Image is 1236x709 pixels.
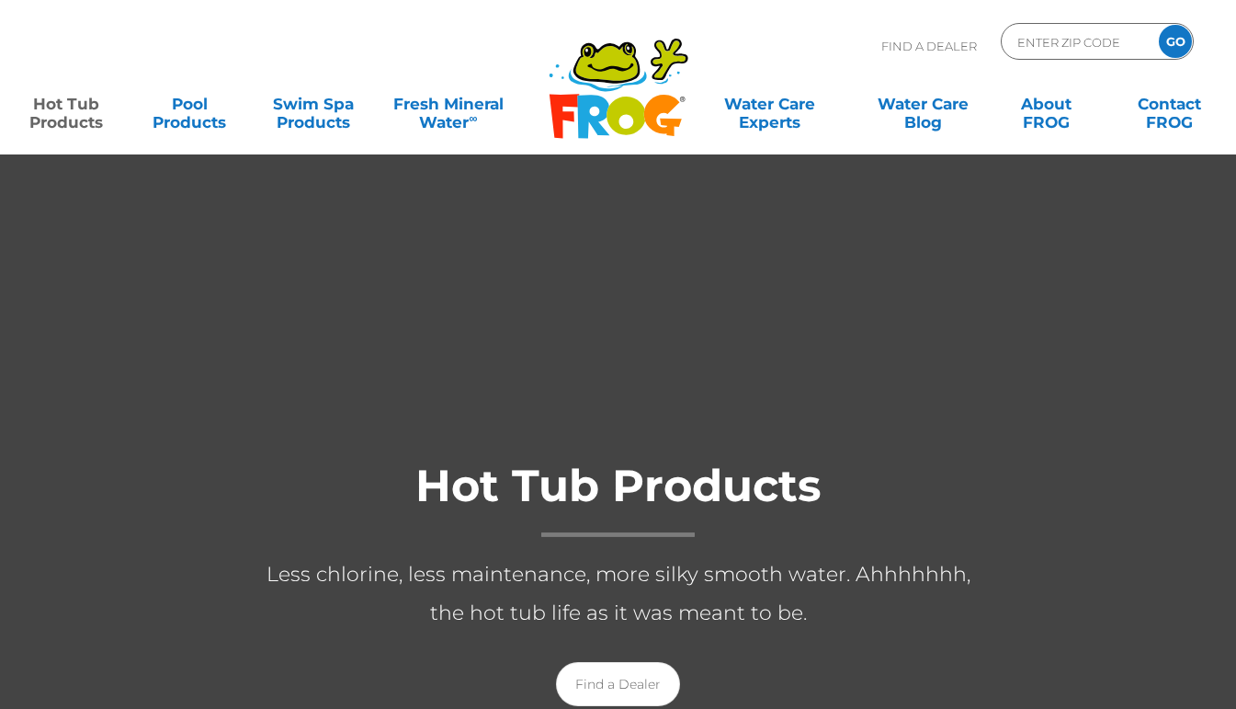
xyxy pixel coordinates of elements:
a: Water CareExperts [692,86,848,122]
a: Fresh MineralWater∞ [389,86,509,122]
a: PoolProducts [142,86,237,122]
a: Water CareBlog [875,86,970,122]
p: Find A Dealer [881,23,977,69]
sup: ∞ [469,111,477,125]
input: GO [1159,25,1192,58]
a: Find a Dealer [556,662,680,706]
a: Hot TubProducts [18,86,114,122]
a: Swim SpaProducts [265,86,360,122]
a: ContactFROG [1122,86,1218,122]
h1: Hot Tub Products [251,462,986,537]
a: AboutFROG [998,86,1094,122]
input: Zip Code Form [1015,29,1140,55]
p: Less chlorine, less maintenance, more silky smooth water. Ahhhhhhh, the hot tub life as it was me... [251,555,986,633]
